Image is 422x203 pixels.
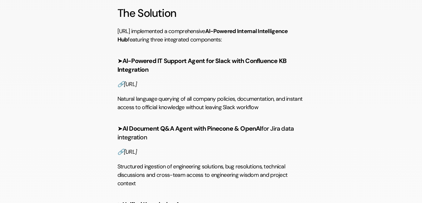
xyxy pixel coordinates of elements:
strong: AI Document Q&A Agent with Pinecone & OpenAI [122,124,261,133]
h4: ➤ for Jira data integration [117,124,305,142]
h4: ➤ [117,56,305,74]
em: 🔗 [117,148,124,156]
p: Natural language querying of all company policies, documentation, and instant access to official ... [117,95,305,112]
strong: AI-Powered IT Support Agent for Slack with Confluence KB Integration [117,57,288,74]
a: [URL] [124,148,137,156]
strong: AI-Powered Internal Intelligence Hub [117,27,289,43]
p: Structured ingestion of engineering solutions, bug resolutions, technical discussions and cross-t... [117,162,305,188]
a: [URL] [124,80,137,88]
em: 🔗 [117,80,124,88]
p: [URL] implemented a comprehensive featuring three integrated components: [117,27,305,44]
strong: The Solution [117,6,176,20]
